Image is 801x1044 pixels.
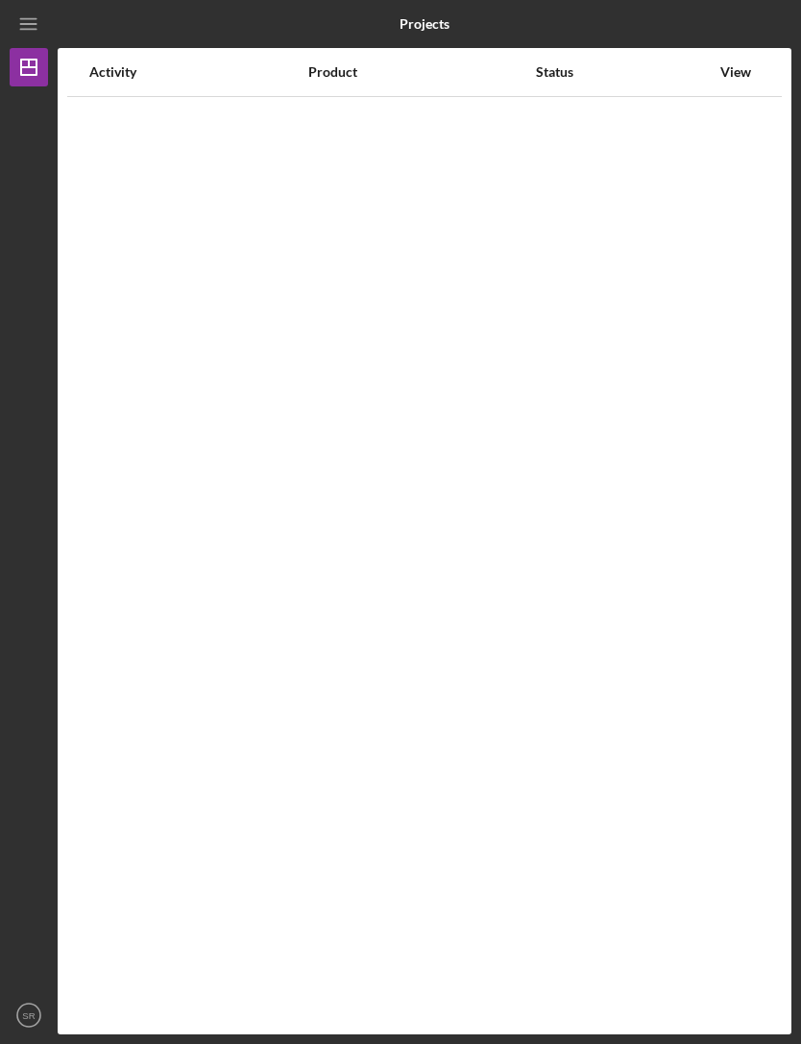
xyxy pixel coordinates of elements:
b: Projects [400,16,449,32]
button: SR [10,996,48,1034]
text: SR [22,1010,35,1021]
div: Status [536,64,710,80]
div: Activity [89,64,306,80]
div: Product [308,64,534,80]
div: View [712,64,760,80]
